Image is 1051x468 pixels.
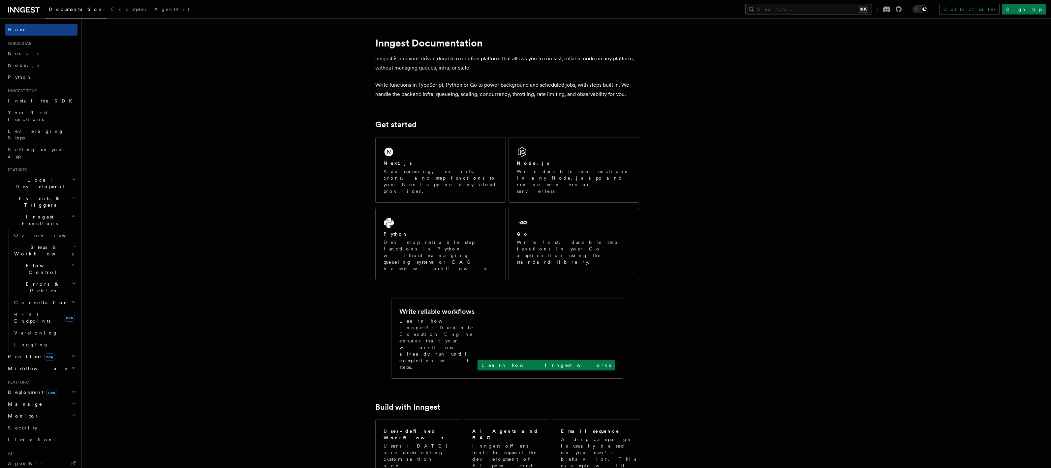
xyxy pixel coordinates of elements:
button: Local Development [5,174,77,192]
a: Logging [12,339,77,351]
a: Examples [107,2,150,18]
a: Versioning [12,327,77,339]
span: Features [5,167,27,173]
p: Write durable step functions in any Node.js app and run on servers or serverless. [517,168,631,194]
button: Deploymentnew [5,386,77,398]
span: Events & Triggers [5,195,72,208]
h2: Write reliable workflows [399,307,475,316]
a: Sign Up [1002,4,1046,15]
p: Add queueing, events, crons, and step functions to your Next app on any cloud provider. [384,168,498,194]
p: Write fast, durable step functions in your Go application using the standard library. [517,239,631,265]
p: Inngest is an event-driven durable execution platform that allows you to run fast, reliable code ... [375,54,639,73]
span: Local Development [5,177,72,190]
span: Inngest Functions [5,214,71,227]
button: Middleware [5,363,77,374]
a: Home [5,24,77,36]
span: Home [8,26,26,33]
a: AgentKit [150,2,193,18]
a: Python [5,71,77,83]
a: Node.js [5,59,77,71]
span: Versioning [14,330,58,336]
span: Install the SDK [8,98,76,103]
a: Leveraging Steps [5,125,77,144]
a: PythonDevelop reliable step functions in Python without managing queueing systems or DAG based wo... [375,208,506,280]
span: Leveraging Steps [8,129,64,140]
a: Node.jsWrite durable step functions in any Node.js app and run on servers or serverless. [509,137,639,203]
a: GoWrite fast, durable step functions in your Go application using the standard library. [509,208,639,280]
a: REST Endpointsnew [12,308,77,327]
p: Write functions in TypeScript, Python or Go to power background and scheduled jobs, with steps bu... [375,80,639,99]
button: Steps & Workflows [12,241,77,260]
a: Documentation [45,2,107,18]
button: Monitor [5,410,77,422]
h1: Inngest Documentation [375,37,639,49]
h2: User-defined Workflows [384,428,453,441]
span: Steps & Workflows [12,244,74,257]
a: Next.js [5,47,77,59]
h2: Next.js [384,160,412,166]
span: new [64,314,75,322]
span: Manage [5,401,43,407]
span: new [46,389,57,396]
a: Next.jsAdd queueing, events, crons, and step functions to your Next app on any cloud provider. [375,137,506,203]
span: Platform [5,380,30,385]
button: Events & Triggers [5,192,77,211]
h2: AI Agents and RAG [472,428,543,441]
span: Quick start [5,41,34,46]
span: Examples [111,7,146,12]
span: AgentKit [8,461,43,466]
a: Limitations [5,434,77,446]
span: Next.js [8,51,39,56]
span: Node.js [8,63,39,68]
a: Get started [375,120,417,129]
a: Setting up your app [5,144,77,162]
a: Build with Inngest [375,402,440,412]
span: Your first Functions [8,110,47,122]
span: AI [5,451,12,456]
a: Install the SDK [5,95,77,107]
button: Errors & Retries [12,278,77,297]
p: Develop reliable step functions in Python without managing queueing systems or DAG based workflows. [384,239,498,272]
span: Overview [14,233,82,238]
p: Learn how Inngest's Durable Execution Engine ensures that your workflow already run until complet... [399,318,478,370]
button: Cancellation [12,297,77,308]
button: Flow Control [12,260,77,278]
button: Realtimenew [5,351,77,363]
a: Contact sales [939,4,1000,15]
p: Learn how Inngest works [481,362,611,368]
span: Flow Control [12,262,72,276]
span: Documentation [49,7,103,12]
kbd: ⌘K [859,6,868,13]
button: Search...⌘K [745,4,872,15]
span: REST Endpoints [14,312,50,324]
h2: Python [384,231,408,237]
h2: Go [517,231,529,237]
span: Limitations [8,437,55,442]
span: Realtime [5,353,55,360]
span: Cancellation [12,299,69,306]
span: Errors & Retries [12,281,72,294]
span: new [44,353,55,361]
button: Toggle dark mode [912,5,928,13]
span: Monitor [5,413,39,419]
span: Inngest tour [5,88,37,94]
span: Deployment [5,389,57,395]
span: Security [8,425,37,430]
a: Overview [12,229,77,241]
span: AgentKit [154,7,189,12]
a: Learn how Inngest works [478,360,615,370]
a: Your first Functions [5,107,77,125]
h2: Node.js [517,160,549,166]
span: Logging [14,342,48,347]
span: Setting up your app [8,147,65,159]
span: Python [8,74,32,80]
a: Security [5,422,77,434]
button: Inngest Functions [5,211,77,229]
button: Manage [5,398,77,410]
div: Inngest Functions [5,229,77,351]
span: Middleware [5,365,68,372]
h2: Email sequence [561,428,620,434]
